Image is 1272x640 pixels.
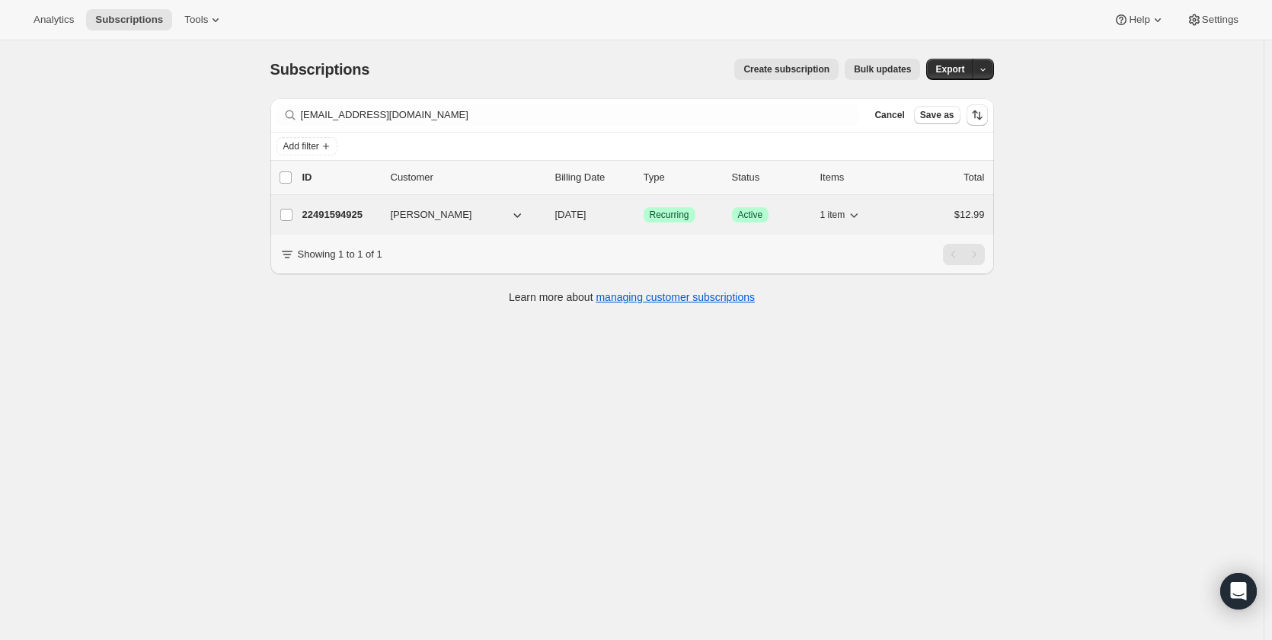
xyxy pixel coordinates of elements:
[302,204,985,226] div: 22491594925[PERSON_NAME][DATE]SuccessRecurringSuccessActive1 item$12.99
[1202,14,1238,26] span: Settings
[302,170,379,185] p: ID
[302,170,985,185] div: IDCustomerBilling DateTypeStatusItemsTotal
[935,63,964,75] span: Export
[854,63,911,75] span: Bulk updates
[820,204,862,226] button: 1 item
[391,207,472,222] span: [PERSON_NAME]
[732,170,808,185] p: Status
[1220,573,1257,610] div: Open Intercom Messenger
[644,170,720,185] div: Type
[302,207,379,222] p: 22491594925
[391,170,543,185] p: Customer
[95,14,163,26] span: Subscriptions
[738,209,763,221] span: Active
[914,106,960,124] button: Save as
[555,209,586,220] span: [DATE]
[734,59,839,80] button: Create subscription
[34,14,74,26] span: Analytics
[820,170,896,185] div: Items
[820,209,845,221] span: 1 item
[175,9,232,30] button: Tools
[967,104,988,126] button: Sort the results
[276,137,337,155] button: Add filter
[283,140,319,152] span: Add filter
[920,109,954,121] span: Save as
[24,9,83,30] button: Analytics
[743,63,829,75] span: Create subscription
[954,209,985,220] span: $12.99
[1129,14,1149,26] span: Help
[1178,9,1248,30] button: Settings
[926,59,973,80] button: Export
[650,209,689,221] span: Recurring
[1104,9,1174,30] button: Help
[382,203,534,227] button: [PERSON_NAME]
[555,170,631,185] p: Billing Date
[509,290,755,305] p: Learn more about
[298,247,382,262] p: Showing 1 to 1 of 1
[270,61,370,78] span: Subscriptions
[86,9,172,30] button: Subscriptions
[301,104,860,126] input: Filter subscribers
[964,170,984,185] p: Total
[596,291,755,303] a: managing customer subscriptions
[874,109,904,121] span: Cancel
[845,59,920,80] button: Bulk updates
[184,14,208,26] span: Tools
[868,106,910,124] button: Cancel
[943,244,985,265] nav: Pagination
